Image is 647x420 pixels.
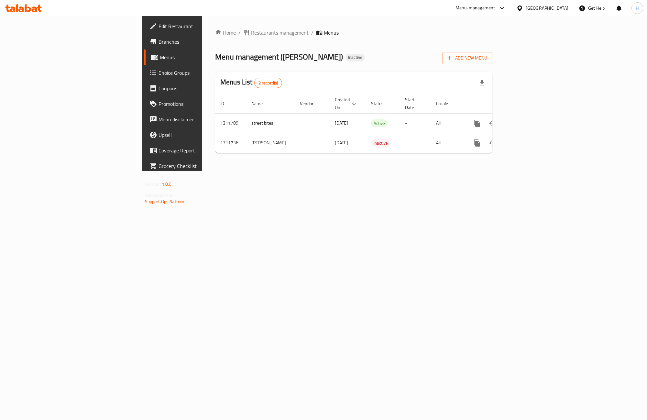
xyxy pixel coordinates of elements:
th: Actions [464,94,537,114]
span: H [636,5,639,12]
td: - [400,113,431,133]
a: Grocery Checklist [144,158,250,174]
div: Export file [474,75,490,91]
span: Menus [160,53,245,61]
td: street bites [246,113,295,133]
a: Upsell [144,127,250,143]
span: Name [251,100,271,107]
span: Inactive [371,139,390,147]
div: Active [371,119,388,127]
span: Coverage Report [159,147,245,154]
a: Coverage Report [144,143,250,158]
div: Menu-management [455,4,495,12]
span: Promotions [159,100,245,108]
a: Choice Groups [144,65,250,81]
button: Change Status [485,135,500,151]
span: Grocery Checklist [159,162,245,170]
span: Edit Restaurant [159,22,245,30]
table: enhanced table [215,94,537,153]
span: 2 record(s) [255,80,282,86]
span: Locale [436,100,456,107]
div: Inactive [345,54,365,61]
td: All [431,113,464,133]
span: Active [371,120,388,127]
span: Upsell [159,131,245,139]
span: Status [371,100,392,107]
span: Menu management ( [PERSON_NAME] ) [215,50,343,64]
span: Vendor [300,100,322,107]
span: Menu disclaimer [159,116,245,123]
span: Menus [324,29,339,37]
button: Add New Menu [442,52,492,64]
span: Created On [335,96,358,111]
span: Add New Menu [447,54,487,62]
span: Get support on: [145,191,175,199]
div: [GEOGRAPHIC_DATA] [526,5,568,12]
a: Promotions [144,96,250,112]
span: [DATE] [335,138,348,147]
td: [PERSON_NAME] [246,133,295,153]
a: Menu disclaimer [144,112,250,127]
a: Branches [144,34,250,50]
span: ID [220,100,233,107]
td: All [431,133,464,153]
nav: breadcrumb [215,29,492,37]
span: Coupons [159,84,245,92]
a: Restaurants management [243,29,309,37]
span: Version: [145,180,161,188]
span: Choice Groups [159,69,245,77]
div: Total records count [254,78,282,88]
a: Menus [144,50,250,65]
li: / [311,29,313,37]
h2: Menus List [220,77,282,88]
span: Inactive [345,55,365,60]
button: more [469,135,485,151]
span: Restaurants management [251,29,309,37]
a: Support.OpsPlatform [145,197,186,206]
button: more [469,116,485,131]
span: Start Date [405,96,423,111]
button: Change Status [485,116,500,131]
span: 1.0.0 [162,180,172,188]
span: [DATE] [335,119,348,127]
a: Coupons [144,81,250,96]
td: - [400,133,431,153]
span: Branches [159,38,245,46]
a: Edit Restaurant [144,18,250,34]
